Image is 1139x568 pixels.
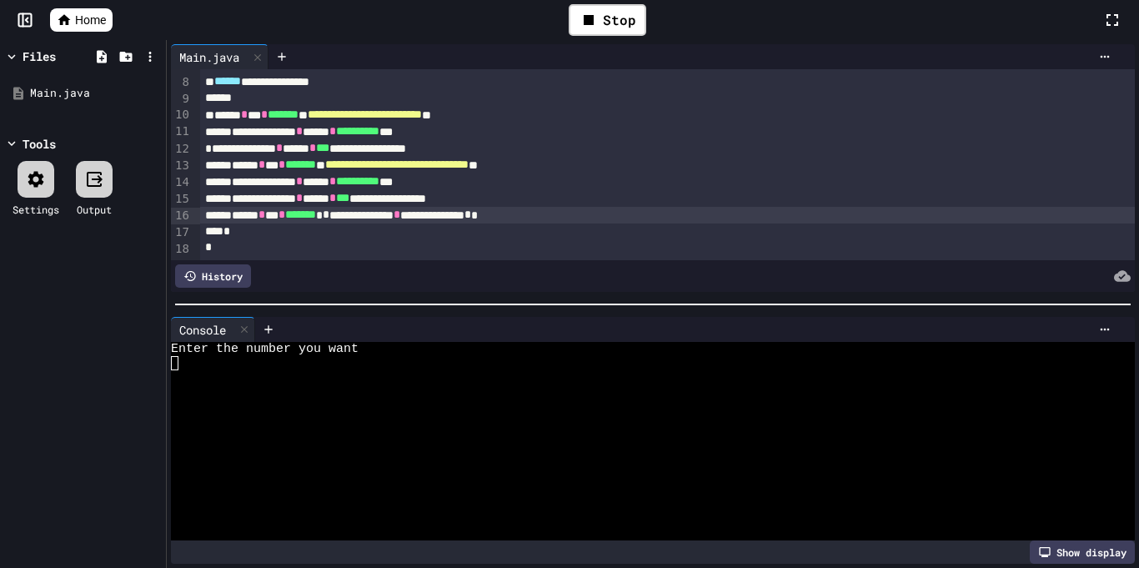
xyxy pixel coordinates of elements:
div: Stop [569,4,646,36]
div: 10 [171,107,192,123]
div: History [175,264,251,288]
span: Enter the number you want [171,342,359,356]
div: Files [23,48,56,65]
div: Main.java [171,48,248,66]
div: Main.java [171,44,268,69]
div: Settings [13,202,59,217]
div: 12 [171,141,192,158]
div: 11 [171,123,192,140]
div: Show display [1030,540,1135,564]
div: Console [171,321,234,339]
span: Home [75,12,106,28]
div: Tools [23,135,56,153]
div: Console [171,317,255,342]
div: Main.java [30,85,160,102]
div: 15 [171,191,192,208]
div: 8 [171,74,192,91]
div: Output [77,202,112,217]
div: 17 [171,224,192,241]
div: 9 [171,91,192,108]
div: 14 [171,174,192,191]
div: 16 [171,208,192,224]
div: 18 [171,241,192,258]
a: Home [50,8,113,32]
div: 13 [171,158,192,174]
